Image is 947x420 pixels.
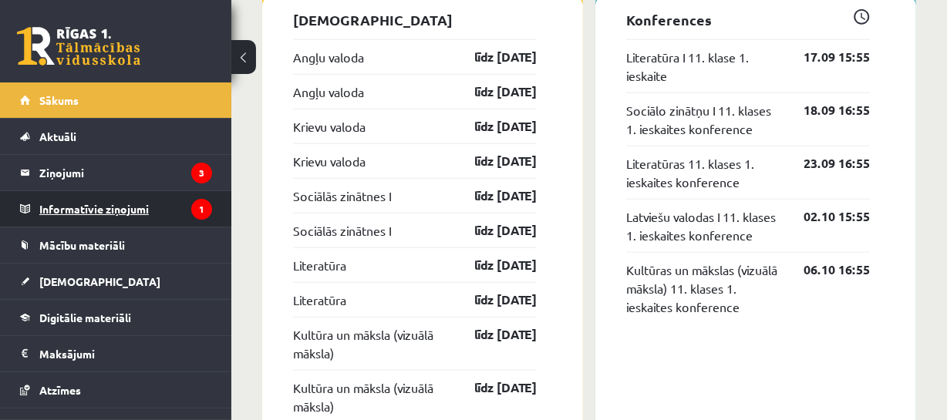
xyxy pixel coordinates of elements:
[447,378,537,397] a: līdz [DATE]
[447,117,537,136] a: līdz [DATE]
[780,154,870,173] a: 23.09 16:55
[39,93,79,107] span: Sākums
[626,48,780,85] a: Literatūra I 11. klase 1. ieskaite
[293,378,447,415] a: Kultūra un māksla (vizuālā māksla)
[447,186,537,205] a: līdz [DATE]
[20,336,212,371] a: Maksājumi
[293,152,366,170] a: Krievu valoda
[447,48,537,66] a: līdz [DATE]
[293,82,364,101] a: Angļu valoda
[39,191,212,227] legend: Informatīvie ziņojumi
[626,207,780,244] a: Latviešu valodas I 11. klases 1. ieskaites konference
[293,117,366,136] a: Krievu valoda
[20,300,212,335] a: Digitālie materiāli
[626,154,780,191] a: Literatūras 11. klases 1. ieskaites konference
[293,9,537,30] p: [DEMOGRAPHIC_DATA]
[626,9,870,30] p: Konferences
[626,101,780,138] a: Sociālo zinātņu I 11. klases 1. ieskaites konference
[20,264,212,299] a: [DEMOGRAPHIC_DATA]
[780,260,870,279] a: 06.10 16:55
[780,48,870,66] a: 17.09 15:55
[293,256,346,274] a: Literatūra
[293,221,391,240] a: Sociālās zinātnes I
[20,372,212,408] a: Atzīmes
[191,163,212,183] i: 3
[447,221,537,240] a: līdz [DATE]
[780,101,870,119] a: 18.09 16:55
[39,336,212,371] legend: Maksājumi
[293,48,364,66] a: Angļu valoda
[293,186,391,205] a: Sociālās zinātnes I
[20,191,212,227] a: Informatīvie ziņojumi1
[293,325,447,362] a: Kultūra un māksla (vizuālā māksla)
[17,27,140,66] a: Rīgas 1. Tālmācības vidusskola
[39,238,125,252] span: Mācību materiāli
[780,207,870,226] a: 02.10 15:55
[191,199,212,220] i: 1
[20,227,212,263] a: Mācību materiāli
[20,119,212,154] a: Aktuāli
[293,291,346,309] a: Literatūra
[626,260,780,316] a: Kultūras un mākslas (vizuālā māksla) 11. klases 1. ieskaites konference
[39,383,81,397] span: Atzīmes
[447,152,537,170] a: līdz [DATE]
[39,311,131,324] span: Digitālie materiāli
[20,82,212,118] a: Sākums
[39,155,212,190] legend: Ziņojumi
[39,129,76,143] span: Aktuāli
[447,325,537,344] a: līdz [DATE]
[447,291,537,309] a: līdz [DATE]
[447,82,537,101] a: līdz [DATE]
[39,274,160,288] span: [DEMOGRAPHIC_DATA]
[20,155,212,190] a: Ziņojumi3
[447,256,537,274] a: līdz [DATE]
